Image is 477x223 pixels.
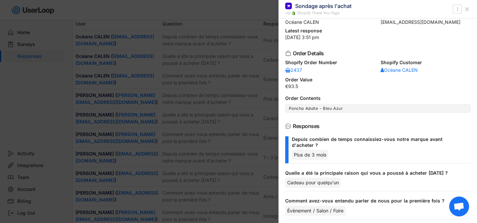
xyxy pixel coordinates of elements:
div: via [285,10,290,16]
div: Responses [293,123,460,129]
div: Sondage après l'achat [295,2,351,10]
div: Poncho Adulte - Bleu Azur [289,106,467,111]
div: Océane CALEN [285,20,375,24]
div: €93.5 [285,84,470,89]
a: 2437 [285,67,305,73]
img: 1156660_ecommerce_logo_shopify_icon%20%281%29.png [291,11,295,15]
div: Latest response [285,28,470,33]
div: Depuis combien de temps connaissiez-vous notre marque avant d'acheter ? [292,136,465,148]
div: [DATE] 3:51 pm [285,35,470,40]
div: Order Value [285,77,470,82]
div: Évènement / Salon / Foire [285,206,345,216]
a: Océane CALEN [381,67,418,73]
div: Shopify Thank You Page [297,10,339,16]
text:  [457,6,458,13]
div: [EMAIL_ADDRESS][DOMAIN_NAME] [381,20,471,24]
div: Océane CALEN [381,68,418,72]
div: Quelle a été la principale raison qui vous a poussé à acheter [DATE] ? [285,170,465,176]
div: Order Contents [285,96,470,101]
div: Shopify Order Number [285,60,375,65]
div: Ouvrir le chat [449,197,469,216]
div: Comment avez-vous entendu parler de nous pour la première fois ? [285,198,465,204]
div: Order Details [293,51,460,56]
div: Plus de 3 mois [292,150,328,160]
button:  [454,5,461,13]
div: Cadeau pour quelqu'un [285,178,341,188]
div: 2437 [285,68,305,72]
div: Shopify Customer [381,60,471,65]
